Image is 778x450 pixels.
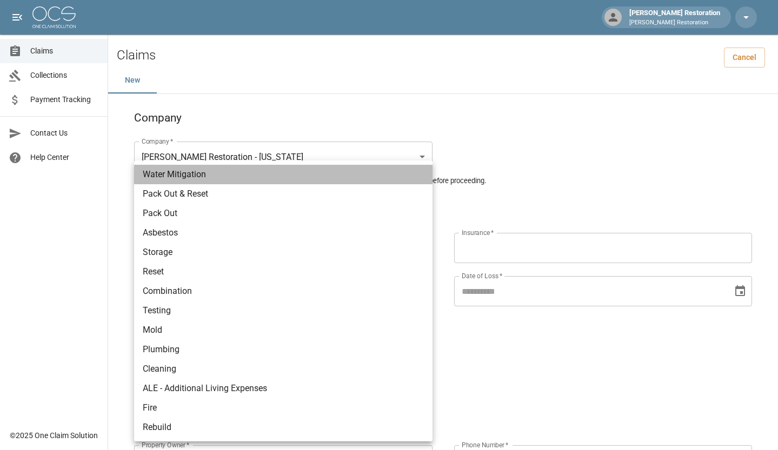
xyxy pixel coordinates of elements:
[134,165,433,184] li: Water Mitigation
[134,379,433,398] li: ALE - Additional Living Expenses
[134,223,433,243] li: Asbestos
[134,398,433,418] li: Fire
[134,243,433,262] li: Storage
[134,320,433,340] li: Mold
[134,184,433,204] li: Pack Out & Reset
[134,301,433,320] li: Testing
[134,262,433,281] li: Reset
[134,418,433,437] li: Rebuild
[134,340,433,359] li: Plumbing
[134,359,433,379] li: Cleaning
[134,204,433,223] li: Pack Out
[134,281,433,301] li: Combination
